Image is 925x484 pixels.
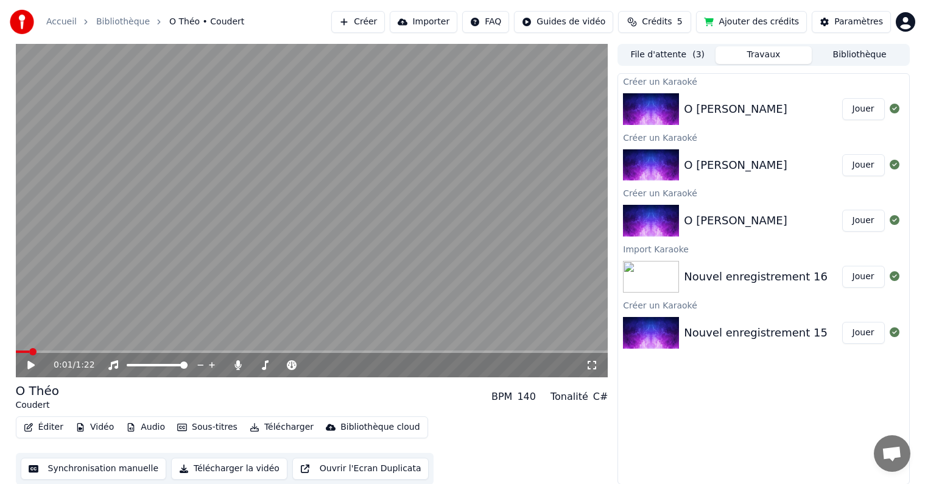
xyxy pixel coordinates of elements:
nav: breadcrumb [46,16,244,28]
div: Coudert [16,399,60,411]
span: 5 [677,16,683,28]
button: Éditer [19,419,68,436]
div: O [PERSON_NAME] [684,157,787,174]
button: Guides de vidéo [514,11,613,33]
button: Télécharger la vidéo [171,458,287,480]
div: / [54,359,83,371]
button: Jouer [842,210,885,232]
button: Audio [121,419,170,436]
button: FAQ [462,11,509,33]
div: C# [593,390,608,404]
div: Paramètres [834,16,883,28]
div: O [PERSON_NAME] [684,212,787,229]
div: Créer un Karaoké [618,185,909,200]
span: 1:22 [76,359,94,371]
span: 0:01 [54,359,72,371]
button: Créer [331,11,385,33]
span: Crédits [642,16,672,28]
div: Créer un Karaoké [618,297,909,312]
button: File d'attente [619,46,716,64]
a: Ouvrir le chat [874,435,910,472]
button: Ajouter des crédits [696,11,807,33]
span: ( 3 ) [692,49,705,61]
div: O [PERSON_NAME] [684,101,787,118]
div: Créer un Karaoké [618,74,909,88]
button: Ouvrir l'Ecran Duplicata [292,458,429,480]
div: Tonalité [550,390,588,404]
button: Paramètres [812,11,891,33]
img: youka [10,10,34,34]
div: Créer un Karaoké [618,130,909,144]
button: Sous-titres [172,419,242,436]
button: Vidéo [71,419,119,436]
a: Accueil [46,16,77,28]
button: Travaux [716,46,812,64]
div: Import Karaoke [618,241,909,256]
span: O Théo • Coudert [169,16,244,28]
div: Nouvel enregistrement 16 [684,268,828,285]
button: Jouer [842,154,885,176]
a: Bibliothèque [96,16,150,28]
button: Importer [390,11,457,33]
div: Nouvel enregistrement 15 [684,324,828,341]
button: Jouer [842,322,885,344]
button: Jouer [842,98,885,120]
button: Bibliothèque [812,46,908,64]
div: BPM [491,390,512,404]
button: Télécharger [245,419,318,436]
button: Synchronisation manuelle [21,458,167,480]
div: 140 [517,390,536,404]
div: Bibliothèque cloud [340,421,420,433]
div: O Théo [16,382,60,399]
button: Crédits5 [618,11,691,33]
button: Jouer [842,266,885,288]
